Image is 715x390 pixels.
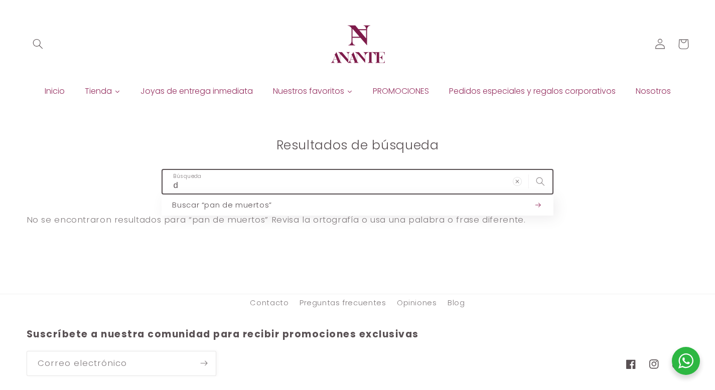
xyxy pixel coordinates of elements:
[85,86,112,97] span: Tienda
[163,170,552,193] input: Búsqueda
[110,58,118,66] img: tab_keywords_by_traffic_grey.svg
[300,294,386,312] a: Preguntas frecuentes
[324,10,392,78] a: Anante Joyería | Diseño en plata y oro
[45,86,65,97] span: Inicio
[636,86,671,97] span: Nosotros
[27,213,689,228] p: No se encontraron resultados para “pan de muertos” Revisa la ortografía o usa una palabra o frase...
[363,84,439,99] a: PROMOCIONES
[26,26,112,34] div: Dominio: [DOMAIN_NAME]
[16,16,24,24] img: logo_orange.svg
[28,16,49,24] div: v 4.0.25
[192,351,215,375] button: Suscribirse
[140,86,253,97] span: Joyas de entrega inmediata
[35,84,75,99] a: Inicio
[27,328,614,341] h2: Suscríbete a nuestra comunidad para recibir promociones exclusivas
[27,33,50,56] summary: Búsqueda
[373,86,429,97] span: PROMOCIONES
[121,59,158,66] div: Palabras clave
[27,137,689,154] h1: Resultados de búsqueda
[439,84,626,99] a: Pedidos especiales y regalos corporativos
[529,170,552,193] button: Búsqueda
[172,200,272,210] span: Buscar “pan de muertos”
[42,58,50,66] img: tab_domain_overview_orange.svg
[449,86,616,97] span: Pedidos especiales y regalos corporativos
[263,84,363,99] a: Nuestros favoritos
[16,26,24,34] img: website_grey.svg
[626,84,681,99] a: Nosotros
[130,84,263,99] a: Joyas de entrega inmediata
[273,86,344,97] span: Nuestros favoritos
[448,294,465,312] a: Blog
[397,294,437,312] a: Opiniones
[27,351,216,375] input: Correo electrónico
[250,297,289,312] a: Contacto
[75,84,130,99] a: Tienda
[53,59,77,66] div: Dominio
[328,14,388,74] img: Anante Joyería | Diseño en plata y oro
[506,170,529,193] button: Borrar término de búsqueda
